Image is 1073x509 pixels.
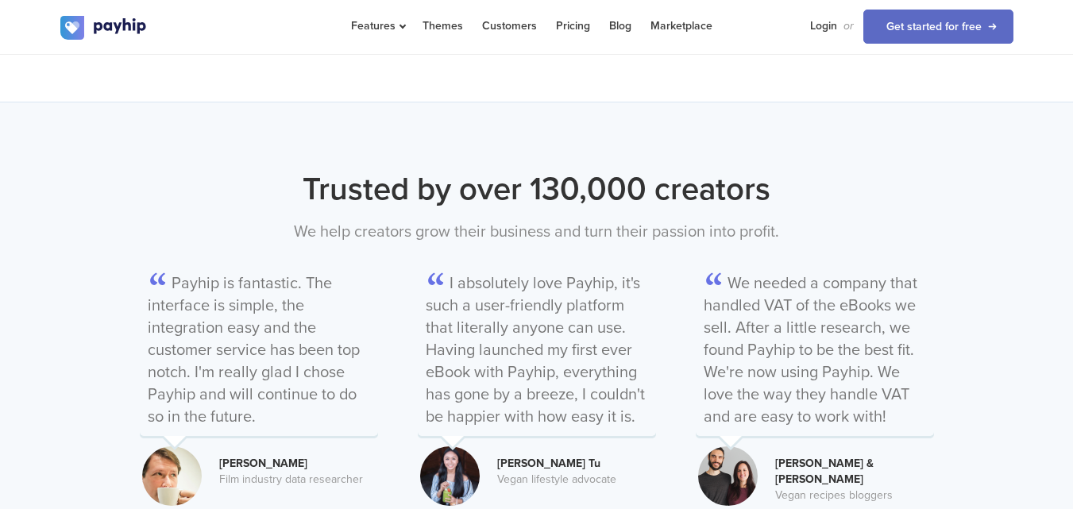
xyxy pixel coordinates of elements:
[775,488,934,503] div: Vegan recipes bloggers
[60,16,148,40] img: logo.svg
[775,457,874,486] b: [PERSON_NAME] & [PERSON_NAME]
[497,457,600,470] b: [PERSON_NAME] Tu
[351,19,403,33] span: Features
[418,268,656,436] p: I absolutely love Payhip, it's such a user-friendly platform that literally anyone can use. Havin...
[219,472,378,488] div: Film industry data researcher
[60,220,1013,245] p: We help creators grow their business and turn their passion into profit.
[60,166,1013,212] h2: Trusted by over 130,000 creators
[140,268,378,436] p: Payhip is fantastic. The interface is simple, the integration easy and the customer service has b...
[863,10,1013,44] a: Get started for free
[219,457,307,470] b: [PERSON_NAME]
[142,446,202,506] img: 2.jpg
[696,268,934,436] p: We needed a company that handled VAT of the eBooks we sell. After a little research, we found Pay...
[497,472,656,488] div: Vegan lifestyle advocate
[420,446,480,506] img: 1.jpg
[698,446,758,506] img: 3-optimised.png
